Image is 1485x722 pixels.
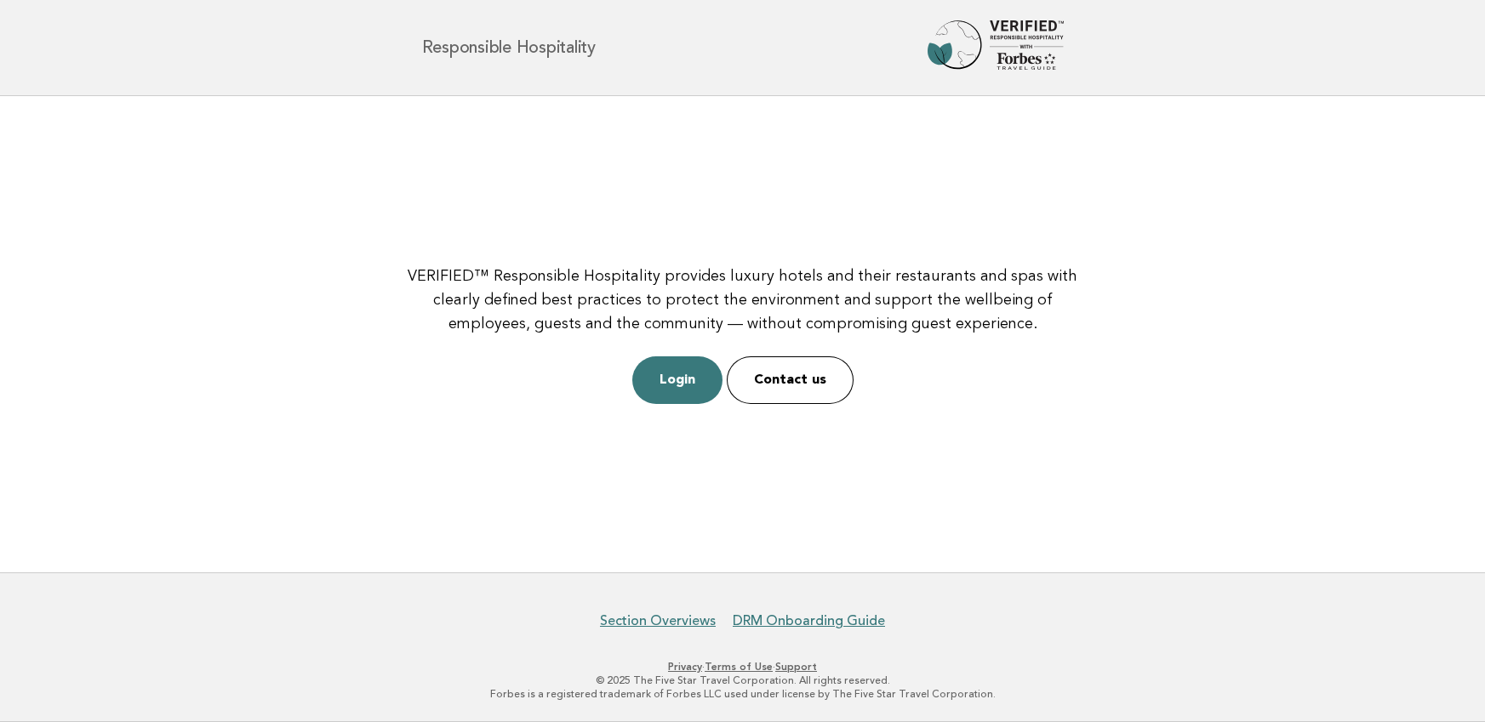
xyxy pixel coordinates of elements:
p: © 2025 The Five Star Travel Corporation. All rights reserved. [222,674,1264,687]
a: Contact us [727,356,854,404]
p: · · [222,660,1264,674]
a: DRM Onboarding Guide [733,612,885,629]
a: Support [775,661,817,673]
a: Terms of Use [705,661,773,673]
a: Privacy [668,661,702,673]
a: Section Overviews [600,612,716,629]
h1: Responsible Hospitality [422,39,596,56]
a: Login [632,356,723,404]
img: Forbes Travel Guide [928,20,1064,75]
p: Forbes is a registered trademark of Forbes LLC used under license by The Five Star Travel Corpora... [222,687,1264,701]
p: VERIFIED™ Responsible Hospitality provides luxury hotels and their restaurants and spas with clea... [391,264,1094,336]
